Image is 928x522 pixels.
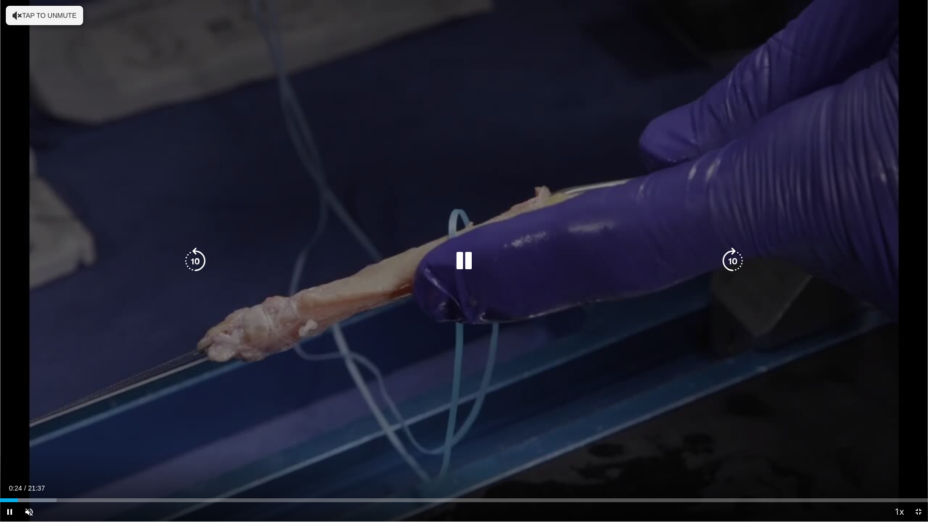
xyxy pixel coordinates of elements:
span: 21:37 [28,484,45,492]
button: Exit Fullscreen [909,502,928,522]
span: / [24,484,26,492]
button: Playback Rate [889,502,909,522]
button: Tap to unmute [6,6,83,25]
span: 0:24 [9,484,22,492]
button: Unmute [19,502,39,522]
